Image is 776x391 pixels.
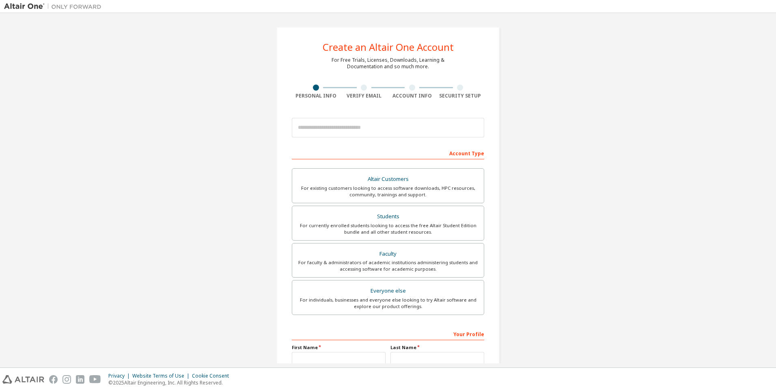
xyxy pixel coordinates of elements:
div: Website Terms of Use [132,373,192,379]
div: Students [297,211,479,222]
div: Altair Customers [297,174,479,185]
div: For individuals, businesses and everyone else looking to try Altair software and explore our prod... [297,297,479,310]
div: Account Info [388,93,436,99]
label: Last Name [390,344,484,351]
div: Create an Altair One Account [323,42,454,52]
div: For currently enrolled students looking to access the free Altair Student Edition bundle and all ... [297,222,479,235]
div: For existing customers looking to access software downloads, HPC resources, community, trainings ... [297,185,479,198]
div: For Free Trials, Licenses, Downloads, Learning & Documentation and so much more. [332,57,444,70]
div: Your Profile [292,327,484,340]
div: Verify Email [340,93,388,99]
div: Everyone else [297,285,479,297]
img: instagram.svg [63,375,71,384]
div: Faculty [297,248,479,260]
img: Altair One [4,2,106,11]
img: altair_logo.svg [2,375,44,384]
div: For faculty & administrators of academic institutions administering students and accessing softwa... [297,259,479,272]
div: Account Type [292,146,484,159]
img: youtube.svg [89,375,101,384]
label: First Name [292,344,386,351]
img: facebook.svg [49,375,58,384]
div: Security Setup [436,93,485,99]
div: Personal Info [292,93,340,99]
p: © 2025 Altair Engineering, Inc. All Rights Reserved. [108,379,234,386]
div: Cookie Consent [192,373,234,379]
div: Privacy [108,373,132,379]
img: linkedin.svg [76,375,84,384]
